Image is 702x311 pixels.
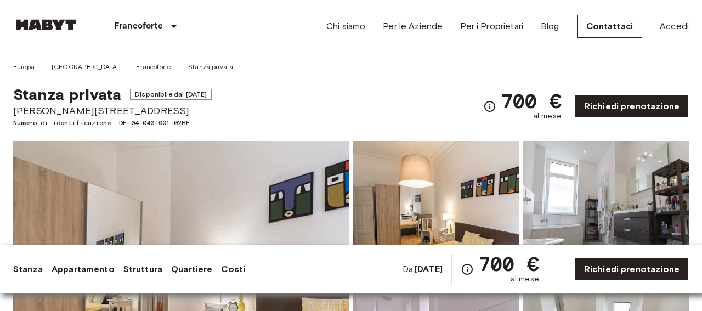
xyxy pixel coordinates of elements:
a: Stanza privata [188,62,233,72]
img: Picture of unit DE-04-040-001-02HF [353,141,519,285]
span: al mese [511,274,539,285]
svg: Verifica i dettagli delle spese nella sezione 'Riassunto dei Costi'. Si prega di notare che gli s... [483,100,496,113]
img: Habyt [13,19,79,30]
a: Europa [13,62,35,72]
span: [PERSON_NAME][STREET_ADDRESS] [13,104,212,118]
a: Costi [221,263,245,276]
span: Disponibile dal [DATE] [130,89,212,100]
a: [GEOGRAPHIC_DATA] [52,62,120,72]
a: Per i Proprietari [460,20,523,33]
a: Richiedi prenotazione [575,258,689,281]
span: Numero di identificazione: DE-04-040-001-02HF [13,118,212,128]
span: Stanza privata [13,85,121,104]
a: Stanza [13,263,43,276]
a: Contattaci [577,15,643,38]
a: Chi siamo [326,20,365,33]
a: Francoforte [136,62,171,72]
a: Struttura [123,263,162,276]
p: Francoforte [114,20,163,33]
a: Blog [541,20,559,33]
a: Per le Aziende [383,20,443,33]
span: Da: [403,263,443,275]
img: Picture of unit DE-04-040-001-02HF [523,141,689,285]
a: Richiedi prenotazione [575,95,689,118]
span: al mese [533,111,562,122]
span: 700 € [501,91,562,111]
svg: Verifica i dettagli delle spese nella sezione 'Riassunto dei Costi'. Si prega di notare che gli s... [461,263,474,276]
a: Quartiere [171,263,212,276]
a: Appartamento [52,263,115,276]
b: [DATE] [415,264,443,274]
a: Accedi [660,20,689,33]
span: 700 € [478,254,539,274]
